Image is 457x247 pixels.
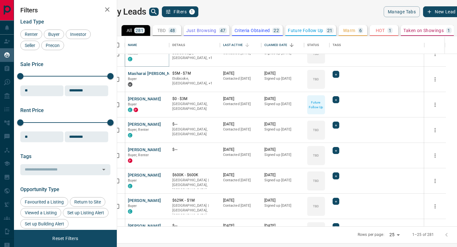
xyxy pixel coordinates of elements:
[223,76,258,81] p: Contacted [DATE]
[264,203,301,208] p: Signed up [DATE]
[313,153,319,158] p: TBD
[172,178,217,193] p: [GEOGRAPHIC_DATA] | [GEOGRAPHIC_DATA], [GEOGRAPHIC_DATA]
[172,198,217,203] p: $629K - $1M
[223,147,258,152] p: [DATE]
[223,178,258,183] p: Contacted [DATE]
[333,122,339,129] div: +
[20,30,42,39] div: Renter
[172,71,217,76] p: $5M - $7M
[264,102,301,107] p: Signed up [DATE]
[223,127,258,132] p: Contacted [DATE]
[333,198,339,205] div: +
[20,19,44,25] span: Lead Type
[447,28,450,33] p: 1
[223,223,258,229] p: [DATE]
[223,102,258,107] p: Contacted [DATE]
[220,28,226,33] p: 47
[20,197,68,207] div: Favourited a Listing
[304,36,329,54] div: Status
[223,198,258,203] p: [DATE]
[264,223,301,229] p: [DATE]
[430,125,440,135] button: more
[128,147,161,153] button: [PERSON_NAME]
[186,28,216,33] p: Just Browsing
[343,28,355,33] p: Warm
[264,147,301,152] p: [DATE]
[287,41,296,50] button: Sort
[172,127,217,137] p: [GEOGRAPHIC_DATA], [GEOGRAPHIC_DATA]
[68,32,89,37] span: Investor
[44,30,64,39] div: Buyer
[243,41,252,50] button: Sort
[190,10,194,14] span: 1
[264,96,301,102] p: [DATE]
[20,61,43,67] span: Sale Price
[376,28,385,33] p: HOT
[128,128,149,132] span: Buyer, Renter
[172,36,185,54] div: Details
[403,28,444,33] p: Taken on Showings
[264,127,301,132] p: Signed up [DATE]
[335,97,337,103] span: +
[20,41,40,50] div: Seller
[99,165,108,174] button: Open
[128,57,132,61] div: condos.ca
[430,151,440,160] button: more
[430,100,440,110] button: more
[172,122,217,127] p: $---
[110,7,146,17] h1: My Leads
[264,198,301,203] p: [DATE]
[23,32,40,37] span: Renter
[327,28,333,33] p: 21
[264,36,288,54] div: Claimed Date
[335,71,337,77] span: +
[333,71,339,78] div: +
[128,172,161,178] button: [PERSON_NAME]
[223,152,258,157] p: Contacted [DATE]
[333,172,339,179] div: +
[128,223,161,229] button: [PERSON_NAME]
[127,28,132,33] p: All
[430,202,440,211] button: more
[23,210,59,215] span: Viewed a Listing
[358,232,384,237] p: Rows per page:
[359,28,362,33] p: 6
[23,199,66,204] span: Favourited a Listing
[307,36,319,54] div: Status
[335,198,337,204] span: +
[430,176,440,186] button: more
[333,147,339,154] div: +
[157,28,166,33] p: TBD
[261,36,304,54] div: Claimed Date
[223,122,258,127] p: [DATE]
[41,41,64,50] div: Precon
[128,209,132,214] div: condos.ca
[223,203,258,208] p: Contacted [DATE]
[264,178,301,183] p: Signed up [DATE]
[333,36,341,54] div: Tags
[412,232,434,237] p: 1–25 of 281
[162,6,198,17] button: Filters1
[128,82,132,87] div: mrloft.ca
[172,223,217,229] p: $---
[23,43,37,48] span: Seller
[128,133,132,137] div: condos.ca
[48,233,82,244] button: Reset Filters
[313,204,319,209] p: TBD
[72,199,103,204] span: Return to Site
[333,96,339,103] div: +
[223,172,258,178] p: [DATE]
[128,77,137,81] span: Buyer
[128,184,132,188] div: condos.ca
[20,208,61,217] div: Viewed a Listing
[128,122,161,128] button: [PERSON_NAME]
[235,28,270,33] p: Criteria Obtained
[220,36,261,54] div: Last Active
[128,108,132,112] div: condos.ca
[313,128,319,132] p: TBD
[20,6,110,14] h2: Filters
[20,153,31,159] span: Tags
[134,108,138,112] div: property.ca
[172,147,217,152] p: $---
[128,198,161,204] button: [PERSON_NAME]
